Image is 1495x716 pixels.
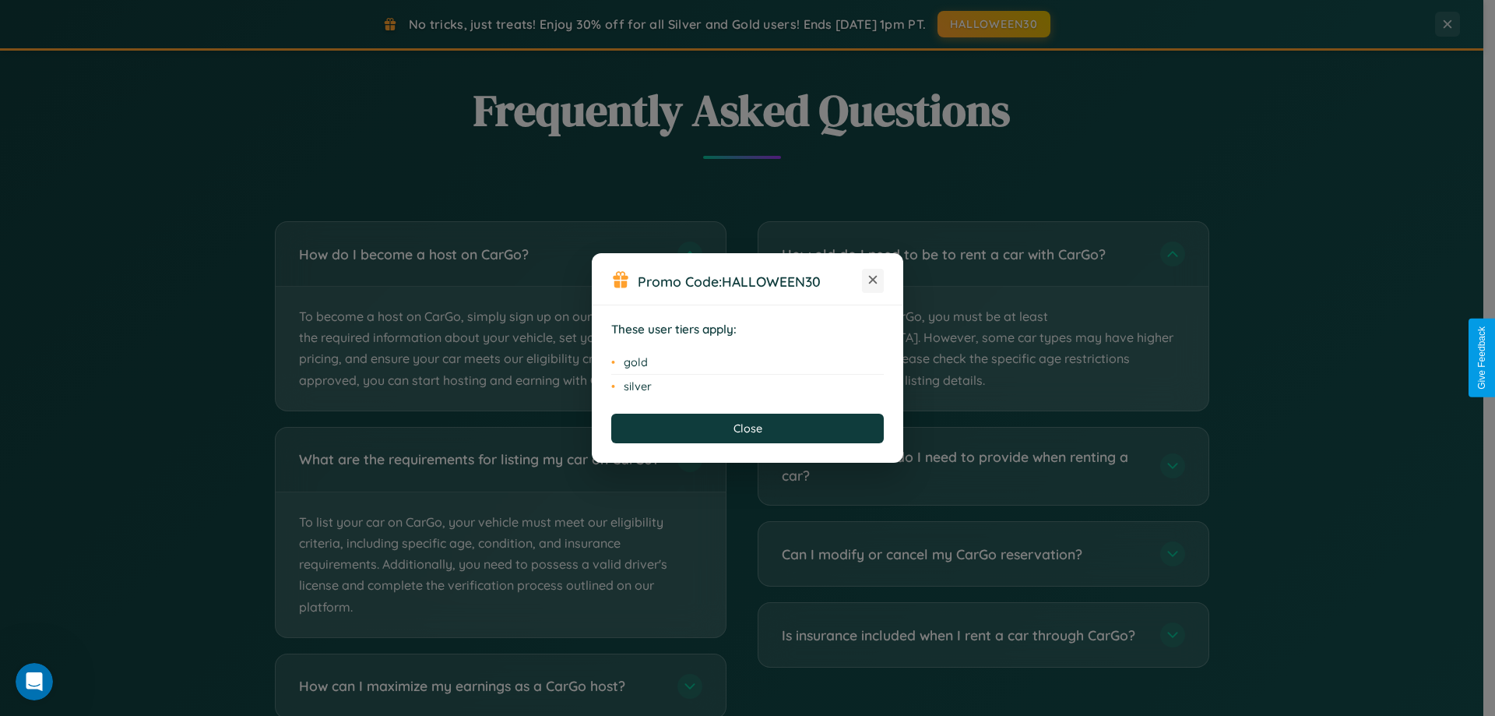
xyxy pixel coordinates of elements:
iframe: Intercom live chat [16,663,53,700]
div: Give Feedback [1476,326,1487,390]
h3: Promo Code: [638,273,862,290]
b: HALLOWEEN30 [722,273,821,290]
li: silver [611,375,884,398]
button: Close [611,414,884,443]
strong: These user tiers apply: [611,322,737,337]
li: gold [611,351,884,375]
